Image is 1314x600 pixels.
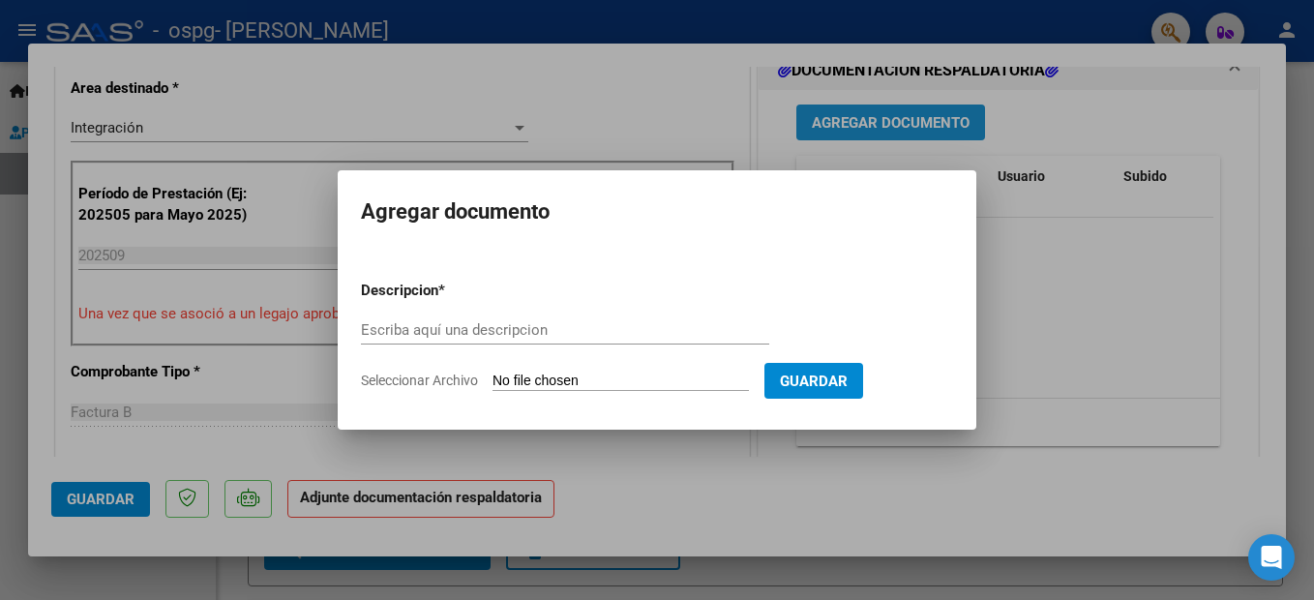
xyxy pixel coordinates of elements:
[764,363,863,399] button: Guardar
[780,373,848,390] span: Guardar
[361,373,478,388] span: Seleccionar Archivo
[1248,534,1295,581] div: Open Intercom Messenger
[361,280,539,302] p: Descripcion
[361,194,953,230] h2: Agregar documento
